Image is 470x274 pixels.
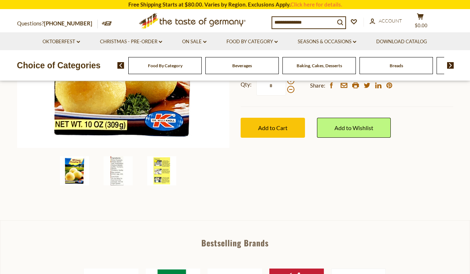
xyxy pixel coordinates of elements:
button: Add to Cart [241,118,305,138]
a: Download Catalog [376,38,427,46]
a: Click here for details. [290,1,342,8]
div: Bestselling Brands [0,239,470,247]
span: Add to Cart [258,124,288,131]
a: On Sale [182,38,206,46]
p: Questions? [17,19,98,28]
a: Breads [390,63,403,68]
a: Account [370,17,402,25]
img: Dr. Knoll German Potato Dumplings Mix "Half and Half" in Box, 12 pc. 10 oz. [147,156,176,185]
strong: Qty: [241,80,252,89]
a: Christmas - PRE-ORDER [100,38,162,46]
a: Baking, Cakes, Desserts [297,63,342,68]
img: Dr. Knoll German Potato Dumplings Mix "Half and Half" in Box, 12 pc. 10 oz. [104,156,133,185]
a: Beverages [232,63,252,68]
a: Food By Category [226,38,278,46]
a: Seasons & Occasions [298,38,356,46]
img: previous arrow [117,62,124,69]
img: next arrow [447,62,454,69]
span: Account [379,18,402,24]
span: Share: [310,81,325,90]
a: Add to Wishlist [317,118,391,138]
button: $0.00 [410,13,431,31]
input: Qty: [256,76,286,96]
a: Food By Category [148,63,182,68]
a: Oktoberfest [43,38,80,46]
img: Dr. Knoll German Potato Dumplings Mix "Half and Half" in Box, 12 pc. 10 oz. [60,156,89,185]
span: $0.00 [415,23,427,28]
a: [PHONE_NUMBER] [44,20,92,27]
